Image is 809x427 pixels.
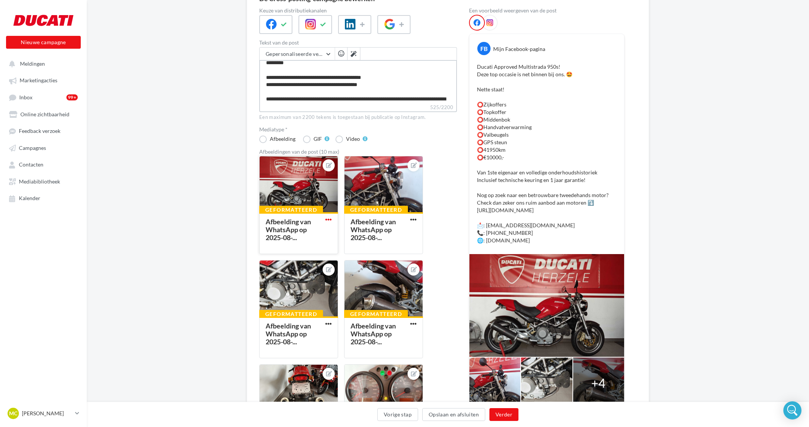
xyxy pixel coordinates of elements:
div: +4 [591,375,606,392]
label: 525/2200 [259,103,457,112]
div: Afbeelding [270,136,295,142]
div: 99+ [66,94,78,100]
div: GIF [314,136,322,142]
button: Gepersonaliseerde velden [260,48,335,60]
label: Keuze van distributiekanalen [259,8,457,13]
a: MC [PERSON_NAME] [6,406,81,421]
span: Campagnes [19,145,46,151]
span: Inbox [19,94,32,100]
button: Vorige stap [377,408,418,421]
a: Kalender [5,191,82,205]
button: Opslaan en afsluiten [422,408,485,421]
div: Video [346,136,360,142]
div: Geformatteerd [259,206,323,214]
div: Afbeelding van WhatsApp op 2025-08-... [351,322,396,346]
a: Mediabibliotheek [5,174,82,188]
div: Afbeelding van WhatsApp op 2025-08-... [351,217,396,242]
div: FB [477,42,491,55]
div: Een voorbeeld weergeven van de post [469,8,624,13]
a: Online zichtbaarheid [5,107,82,121]
span: Feedback verzoek [19,128,60,134]
div: Mijn Facebook-pagina [493,45,545,53]
a: Marketingacties [5,73,82,87]
div: Geformatteerd [259,310,323,318]
a: Contacten [5,157,82,171]
label: Tekst van de post [259,40,457,45]
span: Online zichtbaarheid [20,111,69,117]
div: Geformatteerd [344,206,408,214]
span: Mediabibliotheek [19,178,60,185]
div: Afbeelding van WhatsApp op 2025-08-... [266,322,311,346]
div: Geformatteerd [344,310,408,318]
span: Marketingacties [20,77,57,84]
button: Meldingen [5,57,79,70]
a: Inbox99+ [5,90,82,104]
span: Contacten [19,162,43,168]
p: Ducati Approved Multistrada 950s! Deze top occasie is net binnen bij ons. 🤩 Nette staat! ⭕Zijkoff... [477,63,617,244]
span: Kalender [19,195,40,202]
span: MC [9,410,17,417]
div: Afbeelding van WhatsApp op 2025-08-... [266,217,311,242]
div: Open Intercom Messenger [783,401,801,419]
button: Verder [489,408,518,421]
button: Nieuwe campagne [6,36,81,49]
div: Afbeeldingen van de post (10 max) [259,149,457,154]
a: Campagnes [5,141,82,154]
span: Meldingen [20,60,45,67]
p: [PERSON_NAME] [22,410,72,417]
div: Een maximum van 2200 tekens is toegestaan bij publicatie op Instagram. [259,114,457,121]
label: Mediatype * [259,127,457,132]
a: Feedback verzoek [5,124,82,137]
span: Gepersonaliseerde velden [266,51,329,57]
